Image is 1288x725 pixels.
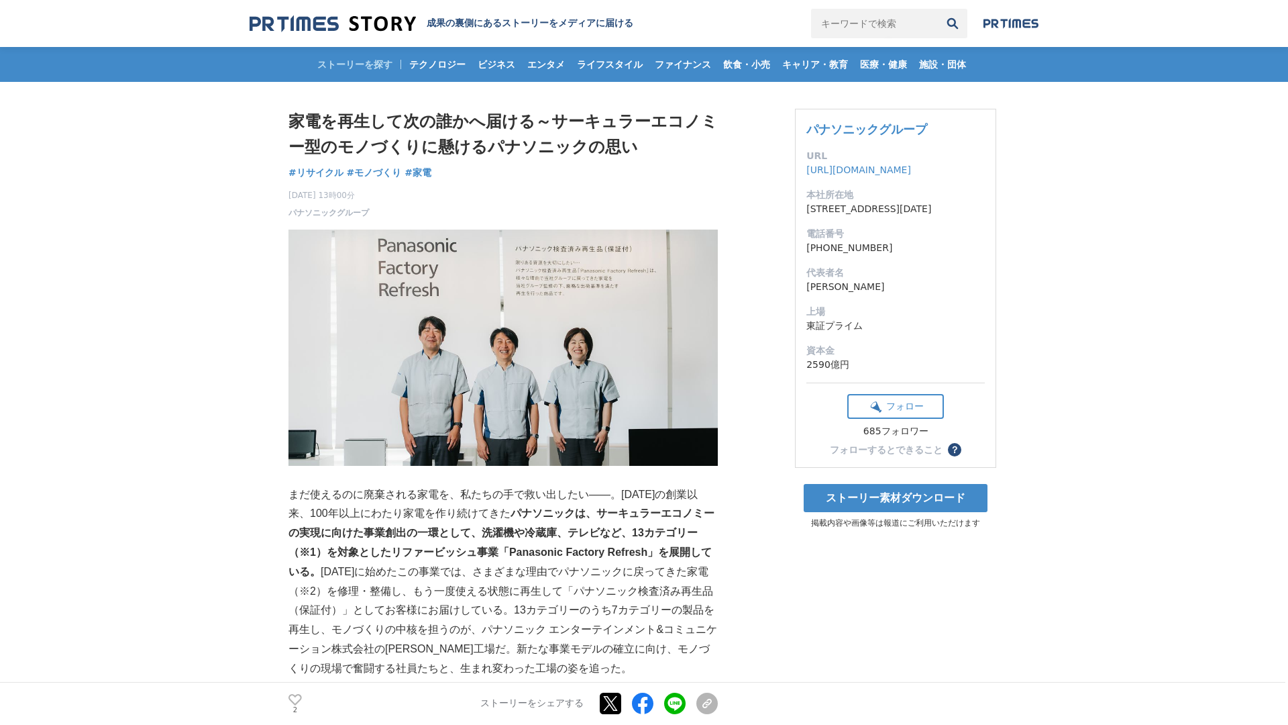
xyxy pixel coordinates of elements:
[405,166,431,180] a: #家電
[472,47,521,82] a: ビジネス
[847,394,944,419] button: フォロー
[718,58,775,70] span: 飲食・小売
[855,47,912,82] a: 医療・健康
[948,443,961,456] button: ？
[777,47,853,82] a: キャリア・教育
[404,47,471,82] a: テクノロジー
[855,58,912,70] span: 医療・健康
[718,47,775,82] a: 飲食・小売
[347,166,402,180] a: #モノづくり
[938,9,967,38] button: 検索
[830,445,943,454] div: フォローするとできること
[572,58,648,70] span: ライフスタイル
[806,319,985,333] dd: 東証プライム
[649,58,716,70] span: ファイナンス
[649,47,716,82] a: ファイナンス
[806,164,911,175] a: [URL][DOMAIN_NAME]
[914,58,971,70] span: 施設・団体
[806,122,927,136] a: パナソニックグループ
[480,698,584,710] p: ストーリーをシェアする
[404,58,471,70] span: テクノロジー
[806,202,985,216] dd: [STREET_ADDRESS][DATE]
[288,166,343,179] span: #リサイクル
[806,358,985,372] dd: 2590億円
[522,58,570,70] span: エンタメ
[288,166,343,180] a: #リサイクル
[804,484,987,512] a: ストーリー素材ダウンロード
[522,47,570,82] a: エンタメ
[405,166,431,179] span: #家電
[777,58,853,70] span: キャリア・教育
[811,9,938,38] input: キーワードで検索
[250,15,416,33] img: 成果の裏側にあるストーリーをメディアに届ける
[288,189,369,201] span: [DATE] 13時00分
[806,149,985,163] dt: URL
[288,207,369,219] a: パナソニックグループ
[983,18,1038,29] img: prtimes
[806,344,985,358] dt: 資本金
[806,188,985,202] dt: 本社所在地
[806,266,985,280] dt: 代表者名
[847,426,944,438] div: 685フォロワー
[288,707,302,714] p: 2
[914,47,971,82] a: 施設・団体
[806,227,985,241] dt: 電話番号
[288,109,718,160] h1: 家電を再生して次の誰かへ届ける～サーキュラーエコノミー型のモノづくりに懸けるパナソニックの思い
[250,15,633,33] a: 成果の裏側にあるストーリーをメディアに届ける 成果の裏側にあるストーリーをメディアに届ける
[806,280,985,294] dd: [PERSON_NAME]
[950,445,959,454] span: ？
[572,47,648,82] a: ライフスタイル
[806,305,985,319] dt: 上場
[795,518,996,529] p: 掲載内容や画像等は報道にご利用いただけます
[347,166,402,179] span: #モノづくり
[427,17,633,30] h2: 成果の裏側にあるストーリーをメディアに届ける
[806,241,985,255] dd: [PHONE_NUMBER]
[288,485,718,679] p: まだ使えるのに廃棄される家電を、私たちの手で救い出したい――。[DATE]の創業以来、100年以上にわたり家電を作り続けてきた [DATE]に始めたこの事業では、さまざまな理由でパナソニックに戻...
[288,230,718,466] img: thumbnail_8b93da20-846d-11f0-b3f6-63d438e80013.jpg
[472,58,521,70] span: ビジネス
[288,507,714,577] strong: パナソニックは、サーキュラーエコノミーの実現に向けた事業創出の一環として、洗濯機や冷蔵庫、テレビなど、13カテゴリー（※1）を対象としたリファービッシュ事業「Panasonic Factory ...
